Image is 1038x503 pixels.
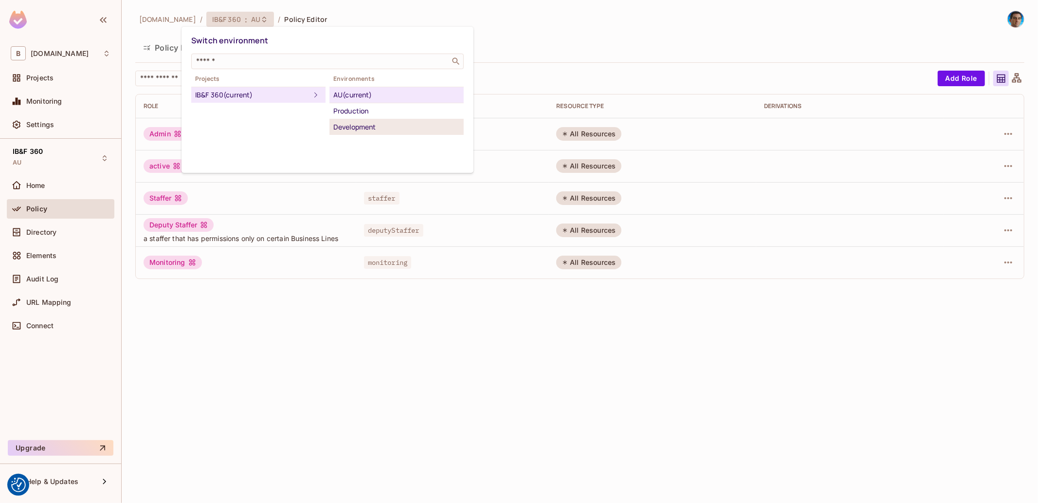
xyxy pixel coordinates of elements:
[333,89,460,101] div: AU (current)
[333,105,460,117] div: Production
[11,478,26,492] button: Consent Preferences
[11,478,26,492] img: Revisit consent button
[195,89,310,101] div: IB&F 360 (current)
[333,121,460,133] div: Development
[191,35,269,46] span: Switch environment
[329,75,464,83] span: Environments
[191,75,326,83] span: Projects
